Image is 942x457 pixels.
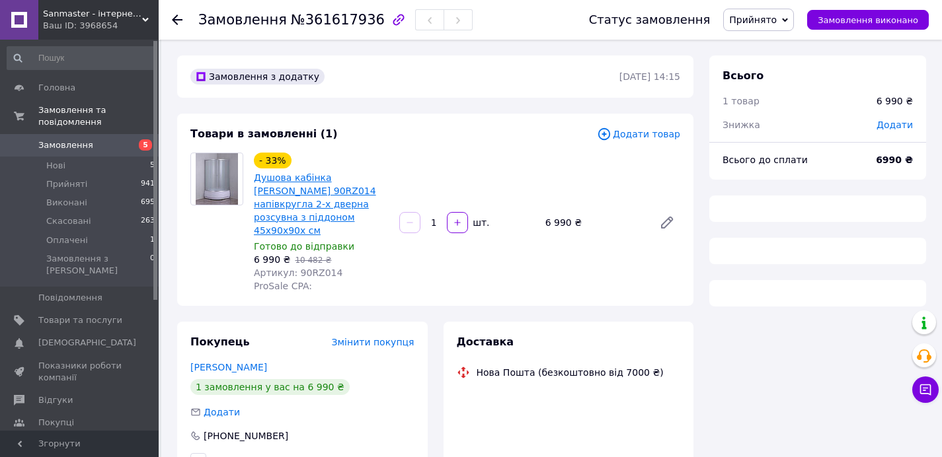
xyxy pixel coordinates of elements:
span: Скасовані [46,215,91,227]
span: 5 [139,139,152,151]
span: Замовлення та повідомлення [38,104,159,128]
span: Замовлення [198,12,287,28]
time: [DATE] 14:15 [619,71,680,82]
div: - 33% [254,153,292,168]
img: Душова кабінка RJ BARON 90RZ014 напівкругла 2-х дверна розсувна з піддоном 45х90х90х см [196,153,238,205]
div: шт. [469,216,491,229]
div: Статус замовлення [589,13,711,26]
span: 0 [150,253,155,277]
span: Знижка [723,120,760,130]
div: Замовлення з додатку [190,69,325,85]
span: 941 [141,178,155,190]
span: 10 482 ₴ [295,256,331,265]
span: Відгуки [38,394,73,406]
span: 695 [141,197,155,209]
div: Ваш ID: 3968654 [43,20,159,32]
a: [PERSON_NAME] [190,362,267,372]
div: Повернутися назад [172,13,182,26]
span: Sanmaster - інтернет-магазин сантехніки [43,8,142,20]
span: Повідомлення [38,292,102,304]
span: Готово до відправки [254,241,354,252]
span: ProSale CPA: [254,281,312,291]
span: Виконані [46,197,87,209]
span: Покупець [190,335,250,348]
span: Доставка [457,335,514,348]
div: Нова Пошта (безкоштовно від 7000 ₴) [473,366,667,379]
span: Замовлення з [PERSON_NAME] [46,253,150,277]
span: Артикул: 90RZ014 [254,267,342,278]
span: Показники роботи компанії [38,360,122,384]
span: Товари в замовленні (1) [190,127,338,140]
span: Всього [723,69,764,82]
div: 6 990 ₴ [877,94,913,108]
span: Змінити покупця [332,337,414,347]
span: 6 990 ₴ [254,254,290,265]
b: 6990 ₴ [876,155,913,165]
input: Пошук [7,46,156,70]
span: Головна [38,82,75,94]
span: [DEMOGRAPHIC_DATA] [38,337,136,349]
span: 1 товар [723,96,760,106]
span: Покупці [38,417,74,429]
span: Товари та послуги [38,314,122,326]
span: Замовлення виконано [818,15,918,25]
span: Прийняті [46,178,87,190]
span: Оплачені [46,234,88,246]
span: 263 [141,215,155,227]
span: Додати [204,407,240,417]
span: Замовлення [38,139,93,151]
span: 1 [150,234,155,246]
span: Додати товар [597,127,680,141]
span: 5 [150,160,155,172]
span: Нові [46,160,65,172]
span: Прийнято [729,15,777,25]
span: Додати [877,120,913,130]
span: Всього до сплати [723,155,808,165]
button: Чат з покупцем [912,376,939,403]
div: 6 990 ₴ [540,213,648,232]
span: №361617936 [291,12,385,28]
a: Редагувати [654,209,680,236]
div: 1 замовлення у вас на 6 990 ₴ [190,379,350,395]
button: Замовлення виконано [807,10,929,30]
div: [PHONE_NUMBER] [202,429,290,442]
a: Душова кабінка [PERSON_NAME] 90RZ014 напівкругла 2-х дверна розсувна з піддоном 45х90х90х см [254,172,376,236]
